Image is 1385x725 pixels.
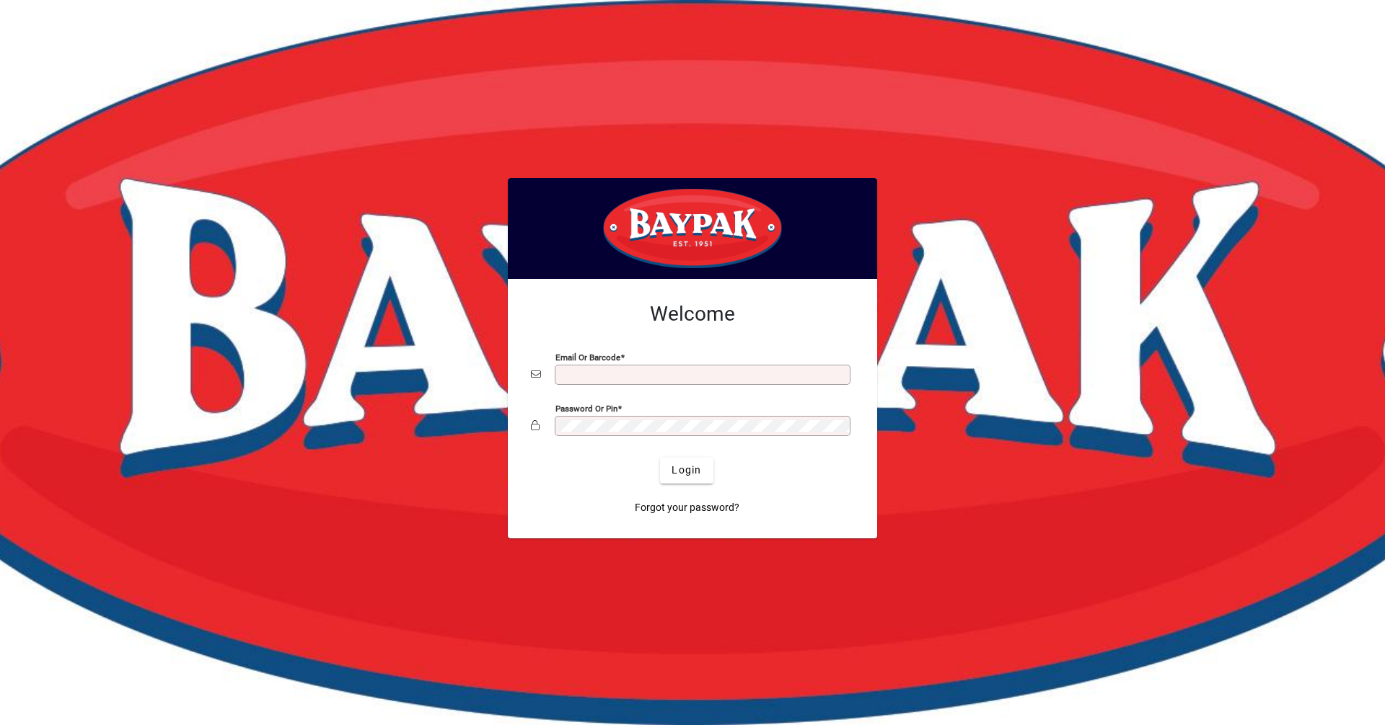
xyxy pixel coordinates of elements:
[555,352,620,362] mat-label: Email or Barcode
[672,463,701,478] span: Login
[635,500,739,515] span: Forgot your password?
[555,403,617,413] mat-label: Password or Pin
[629,495,745,521] a: Forgot your password?
[531,302,854,326] h2: Welcome
[660,458,713,484] button: Login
